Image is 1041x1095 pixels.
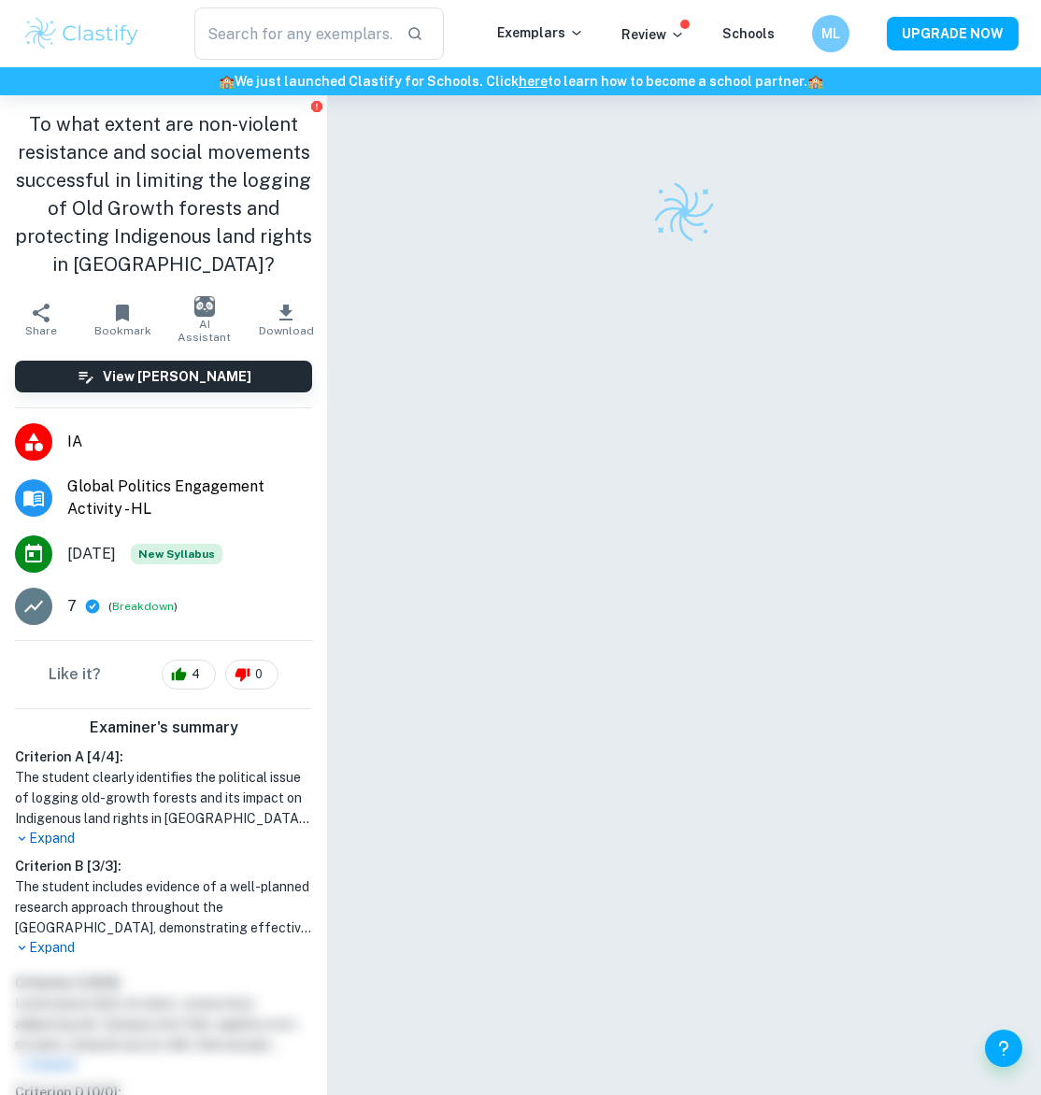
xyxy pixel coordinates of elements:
button: Bookmark [82,293,164,346]
h1: To what extent are non-violent resistance and social movements successful in limiting the logging... [15,110,312,278]
h1: The student clearly identifies the political issue of logging old-growth forests and its impact o... [15,767,312,829]
h6: Examiner's summary [7,717,320,739]
p: Expand [15,938,312,958]
button: ML [812,15,849,52]
button: UPGRADE NOW [887,17,1019,50]
span: ( ) [108,598,178,616]
span: [DATE] [67,543,116,565]
a: Schools [722,26,775,41]
img: AI Assistant [194,296,215,317]
span: Global Politics Engagement Activity - HL [67,476,312,520]
p: Review [621,24,685,45]
button: View [PERSON_NAME] [15,361,312,392]
span: 0 [245,665,273,684]
p: Exemplars [497,22,584,43]
button: Help and Feedback [985,1030,1022,1067]
h6: Criterion A [ 4 / 4 ]: [15,747,312,767]
p: 7 [67,595,77,618]
h1: The student includes evidence of a well-planned research approach throughout the [GEOGRAPHIC_DATA... [15,876,312,938]
span: AI Assistant [175,318,235,344]
div: Starting from the May 2026 session, the Global Politics Engagement Activity requirements have cha... [131,544,222,564]
span: Share [25,324,57,337]
span: Bookmark [94,324,151,337]
a: here [519,74,548,89]
span: 🏫 [807,74,823,89]
span: 🏫 [219,74,235,89]
span: Download [259,324,314,337]
button: Report issue [309,99,323,113]
button: Breakdown [112,598,174,615]
h6: Criterion B [ 3 / 3 ]: [15,856,312,876]
img: Clastify logo [651,179,717,245]
span: IA [67,431,312,453]
span: 4 [181,665,210,684]
img: Clastify logo [22,15,141,52]
h6: We just launched Clastify for Schools. Click to learn how to become a school partner. [4,71,1037,92]
h6: ML [820,23,842,44]
h6: Like it? [49,663,101,686]
button: Download [246,293,328,346]
span: New Syllabus [131,544,222,564]
button: AI Assistant [164,293,246,346]
h6: View [PERSON_NAME] [103,366,251,387]
input: Search for any exemplars... [194,7,392,60]
p: Expand [15,829,312,848]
